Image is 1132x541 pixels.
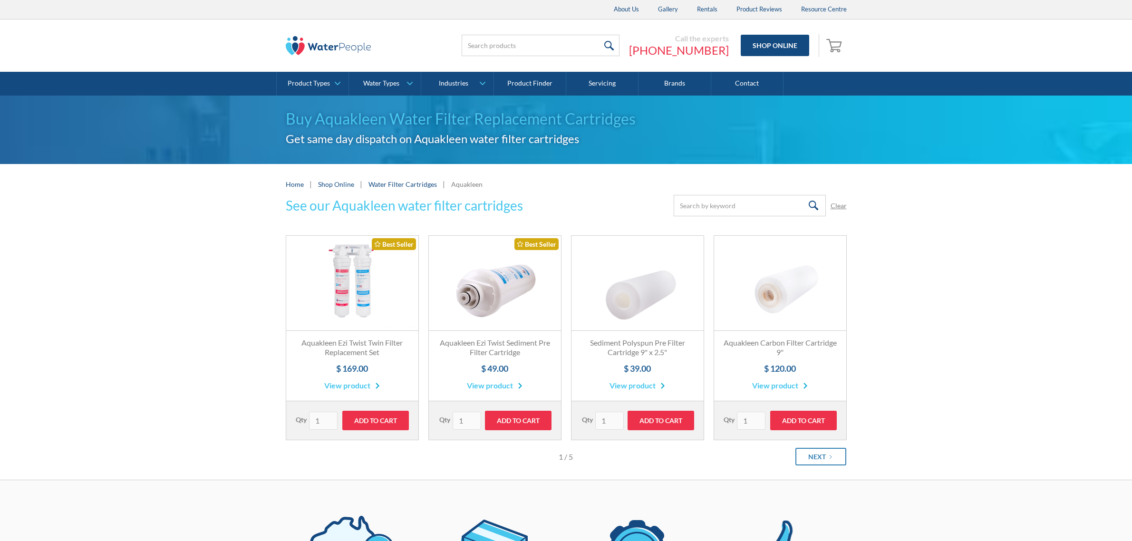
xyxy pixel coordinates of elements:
[296,415,307,425] label: Qty
[674,195,826,216] input: Search by keyword
[286,195,523,215] h3: See our Aquakleen water filter cartridges
[309,178,313,190] div: |
[296,338,409,358] h3: Aquakleen Ezi Twist Twin Filter Replacement Set
[674,195,847,216] form: Email Form
[372,238,416,250] div: Best Seller
[288,79,330,87] div: Product Types
[438,338,551,358] h3: Aquakleen Ezi Twist Sediment Pre Filter Cartridge
[467,380,522,391] a: View product
[442,178,446,190] div: |
[711,72,784,96] a: Contact
[770,411,837,430] input: Add to Cart
[475,451,657,463] div: Page 1 of 5
[724,362,837,375] h4: $ 120.00
[342,411,409,430] input: Add to Cart
[741,35,809,56] a: Shop Online
[824,34,847,57] a: Open empty cart
[752,380,808,391] a: View product
[628,411,694,430] input: Add to Cart
[581,362,694,375] h4: $ 39.00
[724,415,735,425] label: Qty
[286,236,418,331] a: Best Seller
[724,338,837,358] h3: Aquakleen Carbon Filter Cartridge 9"
[610,380,665,391] a: View product
[429,236,561,331] a: Best Seller
[318,179,354,189] a: Shop Online
[462,35,619,56] input: Search products
[286,36,371,55] img: The Water People
[485,411,551,430] input: Add to Cart
[494,72,566,96] a: Product Finder
[286,179,304,189] a: Home
[277,72,348,96] a: Product Types
[795,448,846,465] a: Next Page
[581,338,694,358] h3: Sediment Polyspun Pre Filter Cartridge 9" x 2.5"
[324,380,380,391] a: View product
[438,362,551,375] h4: $ 49.00
[639,72,711,96] a: Brands
[363,79,399,87] div: Water Types
[421,72,493,96] a: Industries
[296,362,409,375] h4: $ 169.00
[831,201,847,211] a: Clear
[451,179,483,189] div: Aquakleen
[368,180,437,188] a: Water Filter Cartridges
[582,415,593,425] label: Qty
[286,130,847,147] h2: Get same day dispatch on Aquakleen water filter cartridges
[514,238,559,250] div: Best Seller
[566,72,639,96] a: Servicing
[439,79,468,87] div: Industries
[359,178,364,190] div: |
[349,72,421,96] a: Water Types
[629,34,729,43] div: Call the experts
[826,38,844,53] img: shopping cart
[629,43,729,58] a: [PHONE_NUMBER]
[439,415,450,425] label: Qty
[808,452,826,462] div: Next
[286,440,847,465] div: List
[286,107,847,130] h1: Buy Aquakleen Water Filter Replacement Cartridges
